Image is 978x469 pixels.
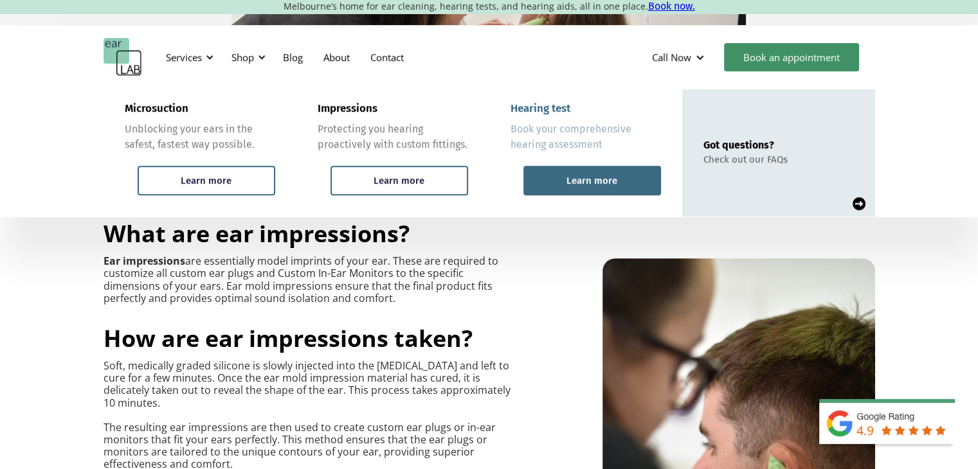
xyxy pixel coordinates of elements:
[703,154,788,165] div: Check out our FAQs
[724,43,859,71] a: Book an appointment
[652,51,691,64] div: Call Now
[374,175,424,186] div: Learn more
[158,38,217,76] div: Services
[104,89,296,217] a: MicrosuctionUnblocking your ears in the safest, fastest way possible.Learn more
[682,89,875,217] a: Got questions?Check out our FAQs
[181,175,231,186] div: Learn more
[104,255,512,305] p: are essentially model imprints of your ear. These are required to customize all custom ear plugs ...
[296,89,489,217] a: ImpressionsProtecting you hearing proactively with custom fittings.Learn more
[224,38,269,76] div: Shop
[231,51,254,64] div: Shop
[511,102,570,115] div: Hearing test
[104,254,185,268] strong: Ear impressions
[511,121,661,152] div: Book your comprehensive hearing assessment
[125,121,275,152] div: Unblocking your ears in the safest, fastest way possible.
[489,89,682,217] a: Hearing testBook your comprehensive hearing assessmentLearn more
[703,139,788,151] div: Got questions?
[318,121,468,152] div: Protecting you hearing proactively with custom fittings.
[566,175,617,186] div: Learn more
[104,219,410,249] h2: What are ear impressions?
[166,51,202,64] div: Services
[313,39,360,76] a: About
[642,38,718,76] div: Call Now
[360,39,414,76] a: Contact
[104,323,473,354] span: How are ear impressions taken?
[104,38,142,76] a: home
[125,102,188,115] div: Microsuction
[273,39,313,76] a: Blog
[318,102,377,115] div: Impressions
